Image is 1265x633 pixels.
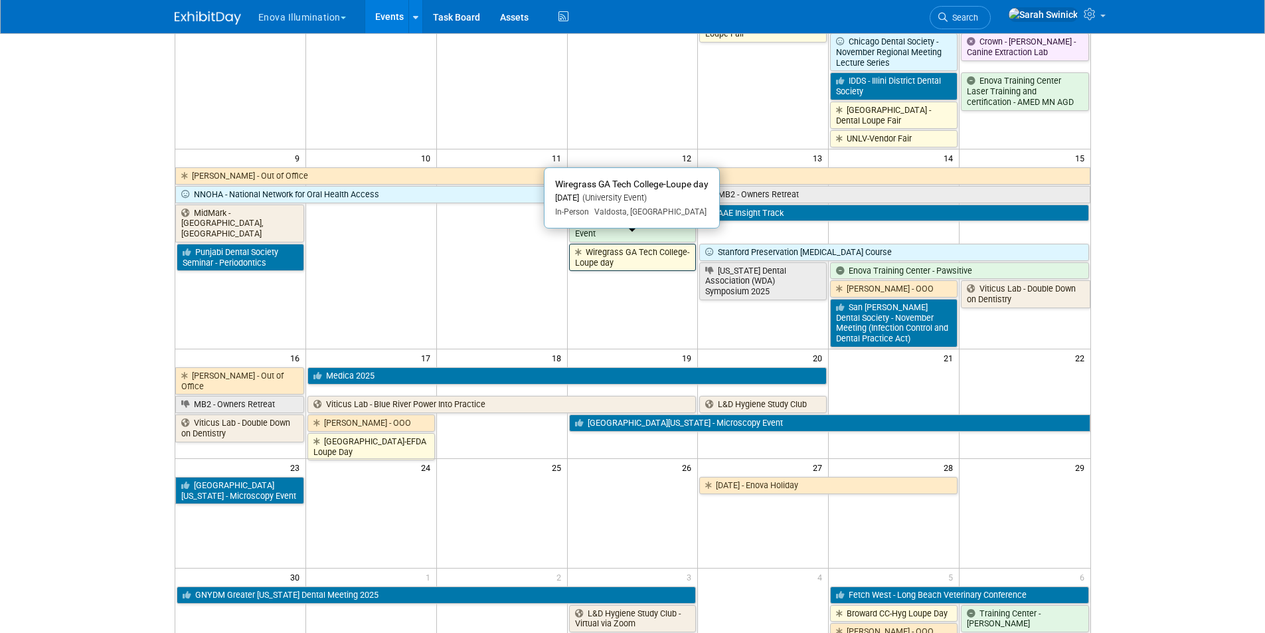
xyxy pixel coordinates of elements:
[830,280,958,298] a: [PERSON_NAME] - OOO
[569,244,697,271] a: Wiregrass GA Tech College-Loupe day
[699,477,958,494] a: [DATE] - Enova Holiday
[942,459,959,476] span: 28
[550,459,567,476] span: 25
[961,33,1088,60] a: Crown - [PERSON_NAME] - Canine Extraction Lab
[947,569,959,585] span: 5
[830,102,958,129] a: [GEOGRAPHIC_DATA] - Dental Loupe Fair
[699,205,1088,222] a: AAE Insight Track
[830,33,958,71] a: Chicago Dental Society - November Regional Meeting Lecture Series
[175,205,304,242] a: MidMark - [GEOGRAPHIC_DATA], [GEOGRAPHIC_DATA]
[1074,459,1090,476] span: 29
[961,605,1088,632] a: Training Center - [PERSON_NAME]
[550,149,567,166] span: 11
[289,459,305,476] span: 23
[830,605,958,622] a: Broward CC-Hyg Loupe Day
[948,13,978,23] span: Search
[681,149,697,166] span: 12
[699,244,1088,261] a: Stanford Preservation [MEDICAL_DATA] Course
[811,459,828,476] span: 27
[289,349,305,366] span: 16
[811,149,828,166] span: 13
[555,569,567,585] span: 2
[961,72,1088,110] a: Enova Training Center Laser Training and certification - AMED MN AGD
[699,262,827,300] a: [US_STATE] Dental Association (WDA) Symposium 2025
[550,349,567,366] span: 18
[177,587,697,604] a: GNYDM Greater [US_STATE] Dental Meeting 2025
[1078,569,1090,585] span: 6
[930,6,991,29] a: Search
[1074,349,1090,366] span: 22
[555,193,709,204] div: [DATE]
[307,396,697,413] a: Viticus Lab - Blue River Power Into Practice
[175,477,304,504] a: [GEOGRAPHIC_DATA][US_STATE] - Microscopy Event
[681,459,697,476] span: 26
[424,569,436,585] span: 1
[177,244,304,271] a: Punjabi Dental Society Seminar - Periodontics
[830,72,958,100] a: IDDS - Illini District Dental Society
[589,207,707,217] span: Valdosta, [GEOGRAPHIC_DATA]
[942,349,959,366] span: 21
[307,414,435,432] a: [PERSON_NAME] - OOO
[569,414,1090,432] a: [GEOGRAPHIC_DATA][US_STATE] - Microscopy Event
[175,167,1090,185] a: [PERSON_NAME] - Out of Office
[555,207,589,217] span: In-Person
[1008,7,1078,22] img: Sarah Swinick
[175,414,304,442] a: Viticus Lab - Double Down on Dentistry
[555,179,709,189] span: Wiregrass GA Tech College-Loupe day
[420,349,436,366] span: 17
[420,149,436,166] span: 10
[830,262,1088,280] a: Enova Training Center - Pawsitive
[811,349,828,366] span: 20
[699,396,827,413] a: L&D Hygiene Study Club
[289,569,305,585] span: 30
[830,130,958,147] a: UNLV-Vendor Fair
[175,186,697,203] a: NNOHA - National Network for Oral Health Access
[1074,149,1090,166] span: 15
[699,186,1090,203] a: MB2 - Owners Retreat
[420,459,436,476] span: 24
[830,587,1088,604] a: Fetch West - Long Beach Veterinary Conference
[294,149,305,166] span: 9
[830,299,958,347] a: San [PERSON_NAME] Dental Society - November Meeting (Infection Control and Dental Practice Act)
[175,11,241,25] img: ExhibitDay
[681,349,697,366] span: 19
[942,149,959,166] span: 14
[685,569,697,585] span: 3
[579,193,647,203] span: (University Event)
[307,433,435,460] a: [GEOGRAPHIC_DATA]-EFDA Loupe Day
[569,605,697,632] a: L&D Hygiene Study Club - Virtual via Zoom
[307,367,827,385] a: Medica 2025
[175,396,304,413] a: MB2 - Owners Retreat
[961,280,1090,308] a: Viticus Lab - Double Down on Dentistry
[816,569,828,585] span: 4
[175,367,304,395] a: [PERSON_NAME] - Out of Office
